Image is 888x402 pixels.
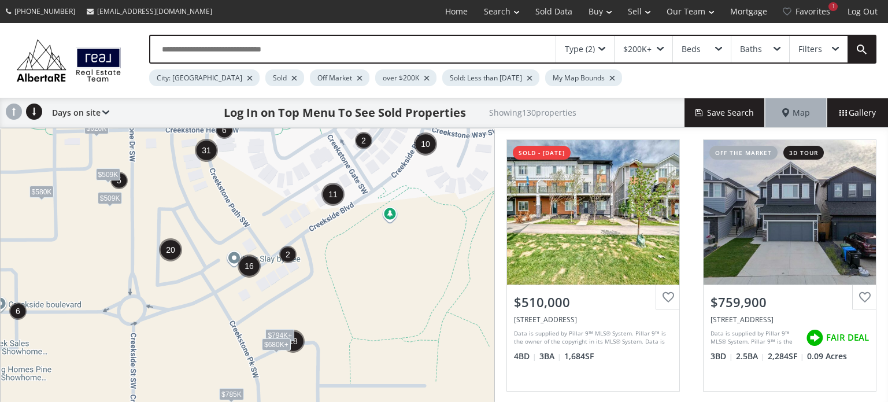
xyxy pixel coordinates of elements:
[219,388,244,400] div: $785K
[826,331,869,344] span: FAIR DEAL
[9,303,27,320] div: 6
[282,330,305,353] div: 18
[97,6,212,16] span: [EMAIL_ADDRESS][DOMAIN_NAME]
[839,107,876,119] span: Gallery
[514,315,672,324] div: 206 Creekstone Drive SW, Calgary, AB T2X 5L1
[46,98,109,127] div: Days on site
[355,132,372,149] div: 2
[110,172,128,189] div: 5
[224,105,466,121] h1: Log In on Top Menu To See Sold Properties
[803,326,826,349] img: rating icon
[14,6,75,16] span: [PHONE_NUMBER]
[238,255,261,278] div: 16
[545,69,622,86] div: My Map Bounds
[84,121,109,134] div: $620K
[12,36,126,84] img: Logo
[98,191,123,204] div: $509K
[711,293,869,311] div: $759,900
[736,351,765,362] span: 2.5 BA
[782,107,810,119] span: Map
[216,121,233,139] div: 6
[711,315,869,324] div: 268 Creekstone Path SW, Calgary, AB T2X 4X9
[565,45,595,53] div: Type (2)
[29,185,54,197] div: $580K
[682,45,701,53] div: Beds
[827,98,888,127] div: Gallery
[711,351,733,362] span: 3 BD
[265,329,294,341] div: $794K+
[807,351,847,362] span: 0.09 Acres
[684,98,765,127] button: Save Search
[740,45,762,53] div: Baths
[514,351,536,362] span: 4 BD
[149,69,260,86] div: City: [GEOGRAPHIC_DATA]
[828,2,838,11] div: 1
[514,329,669,346] div: Data is supplied by Pillar 9™ MLS® System. Pillar 9™ is the owner of the copyright in its MLS® Sy...
[798,45,822,53] div: Filters
[279,246,297,263] div: 2
[414,132,437,156] div: 10
[262,338,291,350] div: $680K+
[539,351,561,362] span: 3 BA
[375,69,436,86] div: over $200K
[81,1,218,22] a: [EMAIL_ADDRESS][DOMAIN_NAME]
[310,69,369,86] div: Off Market
[489,108,576,117] h2: Showing 130 properties
[265,69,304,86] div: Sold
[195,139,218,162] div: 31
[514,293,672,311] div: $510,000
[564,351,594,362] span: 1,684 SF
[159,238,182,261] div: 20
[711,329,800,346] div: Data is supplied by Pillar 9™ MLS® System. Pillar 9™ is the owner of the copyright in its MLS® Sy...
[442,69,539,86] div: Sold: Less than [DATE]
[321,183,345,206] div: 11
[623,45,652,53] div: $200K+
[768,351,804,362] span: 2,284 SF
[96,168,121,180] div: $509K
[765,98,827,127] div: Map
